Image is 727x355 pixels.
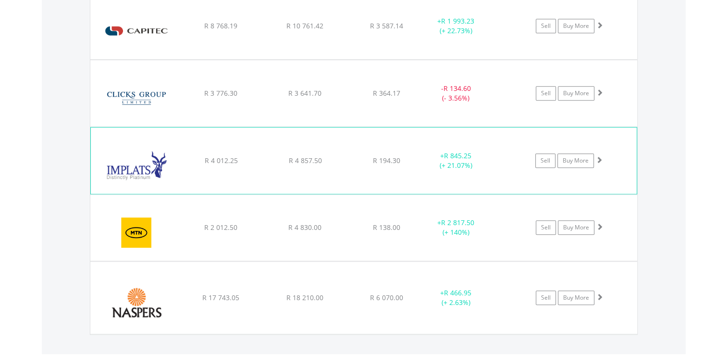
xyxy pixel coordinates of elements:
span: R 194.30 [373,156,400,165]
span: R 466.95 [444,288,471,297]
a: Buy More [558,19,594,33]
span: R 3 587.14 [370,21,403,30]
img: EQU.ZA.CPI.png [95,5,178,57]
span: R 1 993.23 [441,16,474,25]
span: R 3 641.70 [288,89,321,98]
a: Buy More [557,153,594,168]
span: R 3 776.30 [204,89,237,98]
span: R 2 817.50 [441,218,474,227]
span: R 4 830.00 [288,223,321,232]
div: + (+ 2.63%) [420,288,493,307]
span: R 134.60 [444,84,471,93]
div: + (+ 22.73%) [420,16,493,36]
a: Sell [536,291,556,305]
span: R 2 012.50 [204,223,237,232]
span: R 18 210.00 [286,293,323,302]
span: R 845.25 [444,151,471,160]
img: EQU.ZA.CLS.png [95,72,178,124]
span: R 10 761.42 [286,21,323,30]
span: R 364.17 [373,89,400,98]
a: Sell [536,19,556,33]
span: R 4 857.50 [288,156,321,165]
a: Buy More [558,86,594,101]
span: R 8 768.19 [204,21,237,30]
div: + (+ 140%) [420,218,493,237]
span: R 17 743.05 [202,293,239,302]
span: R 138.00 [373,223,400,232]
div: + (+ 21.07%) [419,151,492,170]
span: R 6 070.00 [370,293,403,302]
a: Buy More [558,220,594,235]
a: Sell [536,86,556,101]
span: R 4 012.25 [204,156,237,165]
img: EQU.ZA.NPN.png [95,274,178,331]
img: EQU.ZA.MTN.png [95,207,178,258]
div: - (- 3.56%) [420,84,493,103]
a: Sell [536,220,556,235]
a: Sell [535,153,555,168]
img: EQU.ZA.IMP.png [96,139,178,191]
a: Buy More [558,291,594,305]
